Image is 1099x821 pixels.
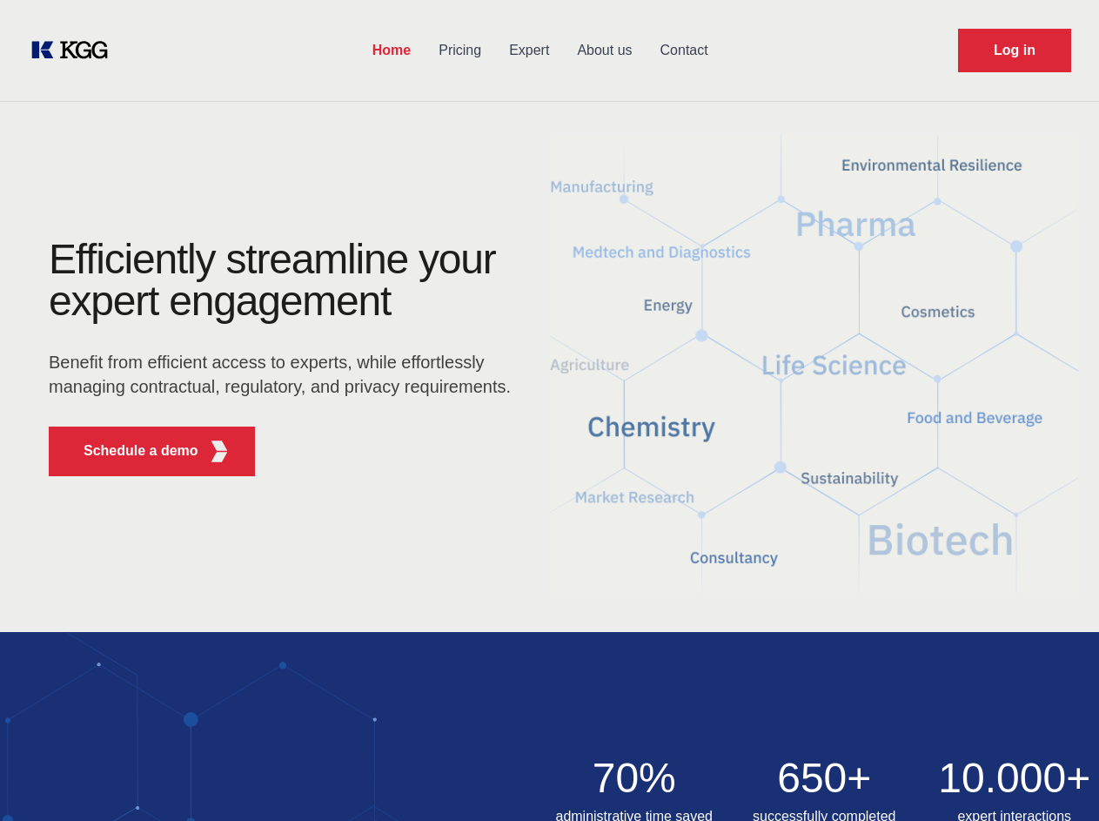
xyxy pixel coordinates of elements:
h2: 70% [550,757,720,799]
h2: 650+ [740,757,909,799]
button: Schedule a demoKGG Fifth Element RED [49,427,255,476]
a: KOL Knowledge Platform: Talk to Key External Experts (KEE) [28,37,122,64]
a: About us [563,28,646,73]
a: Expert [495,28,563,73]
a: Contact [647,28,722,73]
img: KGG Fifth Element RED [209,441,231,462]
a: Pricing [425,28,495,73]
a: Home [359,28,425,73]
p: Schedule a demo [84,441,198,461]
h1: Efficiently streamline your expert engagement [49,239,522,322]
p: Benefit from efficient access to experts, while effortlessly managing contractual, regulatory, an... [49,350,522,399]
a: Request Demo [958,29,1071,72]
img: KGG Fifth Element RED [550,113,1079,615]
